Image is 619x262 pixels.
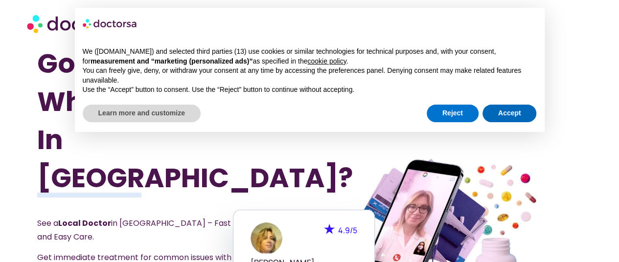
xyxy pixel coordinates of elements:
[91,57,252,65] strong: measurement and “marketing (personalized ads)”
[37,218,231,242] span: See a in [GEOGRAPHIC_DATA] – Fast and Easy Care.
[427,105,479,122] button: Reject
[338,225,357,236] span: 4.9/5
[83,66,537,85] p: You can freely give, deny, or withdraw your consent at any time by accessing the preferences pane...
[83,16,138,31] img: logo
[83,105,201,122] button: Learn more and customize
[83,47,537,66] p: We ([DOMAIN_NAME]) and selected third parties (13) use cookies or similar technologies for techni...
[37,44,269,197] h1: Got Sick While Traveling In [GEOGRAPHIC_DATA]?
[482,105,537,122] button: Accept
[83,85,537,95] p: Use the “Accept” button to consent. Use the “Reject” button to continue without accepting.
[58,218,111,229] strong: Local Doctor
[307,57,346,65] a: cookie policy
